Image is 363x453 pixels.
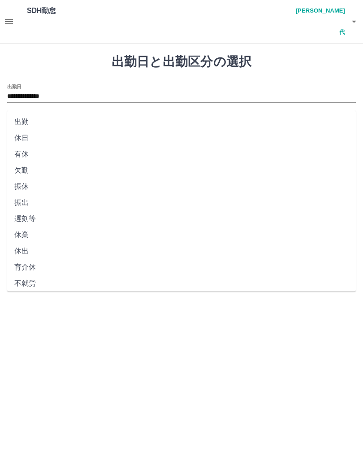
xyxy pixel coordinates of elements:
[7,146,356,162] li: 有休
[7,179,356,195] li: 振休
[7,275,356,292] li: 不就労
[7,243,356,259] li: 休出
[7,130,356,146] li: 休日
[7,211,356,227] li: 遅刻等
[7,227,356,243] li: 休業
[7,259,356,275] li: 育介休
[7,114,356,130] li: 出勤
[7,54,356,70] h1: 出勤日と出勤区分の選択
[7,162,356,179] li: 欠勤
[7,83,22,90] label: 出勤日
[7,195,356,211] li: 振出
